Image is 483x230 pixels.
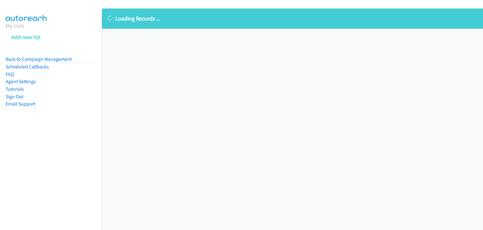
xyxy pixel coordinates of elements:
[6,56,72,62] a: Back to Campaign Management
[108,14,477,23] p: Loading Records ...
[356,203,478,225] iframe: Checklist
[6,101,35,107] a: Email Support
[6,64,49,70] a: Scheduled Callbacks
[6,94,23,100] a: Sign Out
[6,78,36,84] a: Agent Settings
[6,22,25,29] a: My Lists
[6,71,14,77] a: FAQ
[11,33,41,41] a: Add new list
[6,86,24,92] a: Tutorials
